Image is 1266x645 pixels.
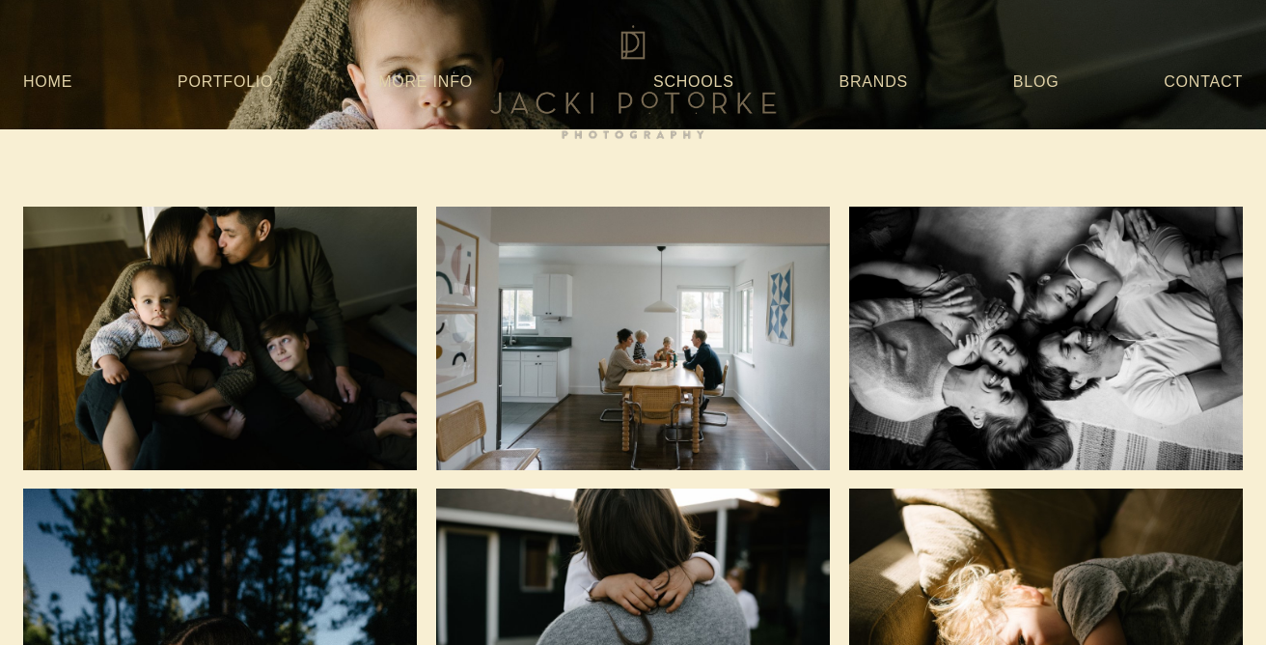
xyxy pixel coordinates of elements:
[436,207,830,470] img: heim-2022-jackipotorkephoto-59.jpg
[849,207,1243,470] img: breard-teaser-jackipotorkephoto-47.jpg
[23,207,417,470] img: molina-nov2023-jackipotorkephoto-416.jpg
[479,20,787,144] img: Jacki Potorke Sacramento Family Photographer
[653,65,734,99] a: Schools
[178,73,273,90] a: Portfolio
[23,65,72,99] a: Home
[839,65,908,99] a: Brands
[1013,65,1060,99] a: Blog
[378,65,473,99] a: More Info
[1164,65,1243,99] a: Contact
